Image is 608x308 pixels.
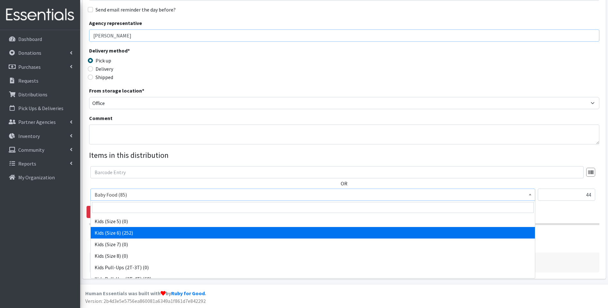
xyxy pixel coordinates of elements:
a: Pick Ups & Deliveries [3,102,78,115]
label: Agency representative [89,19,142,27]
label: From storage location [89,87,144,94]
a: Dashboard [3,33,78,45]
p: Community [18,147,44,153]
a: Distributions [3,88,78,101]
abbr: required [128,47,130,54]
input: Barcode Entry [90,166,584,178]
a: Inventory [3,130,78,142]
img: HumanEssentials [3,4,78,26]
p: Pick Ups & Deliveries [18,105,63,111]
a: Ruby for Good [171,290,205,296]
p: Distributions [18,91,47,98]
a: Donations [3,46,78,59]
p: Purchases [18,64,41,70]
a: Purchases [3,61,78,73]
p: Dashboard [18,36,42,42]
label: OR [341,180,347,187]
p: My Organization [18,174,55,181]
a: Partner Agencies [3,116,78,128]
p: Partner Agencies [18,119,56,125]
li: Kids (Size 5) (0) [91,215,535,227]
strong: Human Essentials was built with by . [85,290,206,296]
a: My Organization [3,171,78,184]
abbr: required [142,87,144,94]
span: Baby Food (85) [90,189,535,201]
label: Send email reminder the day before? [96,6,176,13]
li: Kids Pull-Ups (3T-4T) (68) [91,273,535,285]
p: Requests [18,77,38,84]
label: Comment [89,114,112,122]
a: Reports [3,157,78,170]
span: Baby Food (85) [95,190,531,199]
a: Requests [3,74,78,87]
p: Reports [18,160,36,167]
a: Community [3,143,78,156]
li: Kids (Size 7) (0) [91,239,535,250]
li: Kids (Size 8) (0) [91,250,535,262]
label: Pick up [96,57,111,64]
li: Kids (Size 6) (252) [91,227,535,239]
p: Donations [18,50,41,56]
p: Inventory [18,133,40,139]
li: Kids Pull-Ups (2T-3T) (0) [91,262,535,273]
label: Shipped [96,73,113,81]
label: Delivery [96,65,113,73]
input: Quantity [538,189,595,201]
legend: Items in this distribution [89,150,599,161]
span: Version: 2b4d3e5e5756ea860081a6349a1f861d7e842292 [85,298,206,304]
a: Remove [87,206,119,218]
legend: Delivery method [89,47,217,57]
